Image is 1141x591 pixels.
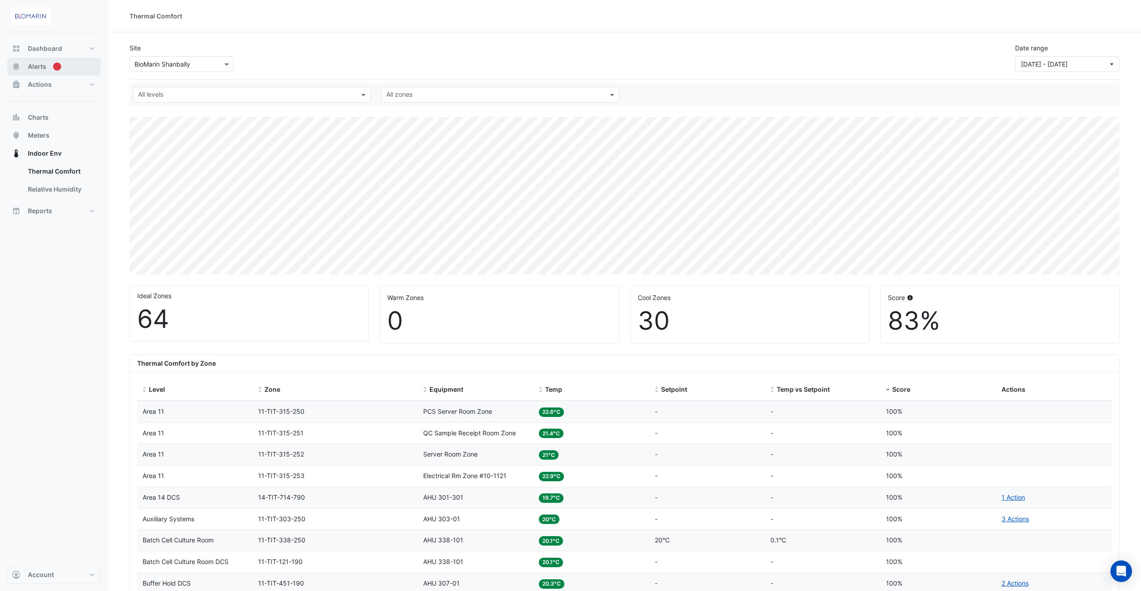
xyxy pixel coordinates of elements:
a: 1 Action [1002,493,1025,501]
span: Meters [28,131,49,140]
button: [DATE] - [DATE] [1015,56,1119,72]
app-icon: Reports [12,206,21,215]
div: All levels [137,90,163,101]
span: 20.1°C [539,558,563,567]
span: 100% [886,450,902,458]
span: Actions [28,80,52,89]
span: 100% [886,558,902,565]
button: Actions [7,76,101,94]
app-icon: Charts [12,113,21,122]
span: Area 14 DCS [143,493,180,501]
span: Actions [1002,385,1025,393]
label: Site [130,43,141,53]
span: 100% [886,515,902,523]
span: 11-TIT-315-251 [258,429,304,437]
div: 30 [638,306,862,336]
span: 100% [886,407,902,415]
span: 22.9°C [539,472,564,481]
span: - [655,493,658,501]
span: Auxiliary Systems [143,515,194,523]
span: Equipment [430,385,463,393]
span: Electrical Rm Zone #10-1121 [423,472,506,479]
button: Account [7,566,101,584]
div: 0 [387,306,611,336]
span: 01 Feb 23 - 30 Apr 23 [1021,60,1068,68]
span: 22.6°C [539,407,564,417]
span: 100% [886,579,902,587]
span: - [655,558,658,565]
span: 21°C [539,450,559,460]
a: 3 Actions [1002,515,1029,523]
div: Thermal Comfort [130,11,182,21]
span: - [770,429,773,437]
span: Server Room Zone [423,450,478,458]
span: QC Sample Receipt Room Zone [423,429,516,437]
label: Date range [1015,43,1048,53]
span: - [655,407,658,415]
button: Indoor Env [7,144,101,162]
app-icon: Dashboard [12,44,21,53]
span: - [770,493,773,501]
button: Charts [7,108,101,126]
app-icon: Alerts [12,62,21,71]
div: Open Intercom Messenger [1110,560,1132,582]
span: Level [149,385,165,393]
button: Meters [7,126,101,144]
span: 11-TIT-121-190 [258,558,303,565]
a: 2 Actions [1002,579,1029,587]
span: Setpoint [661,385,687,393]
div: Indoor Env [7,162,101,202]
span: - [655,429,658,437]
span: 11-TIT-315-252 [258,450,304,458]
span: 11-TIT-315-250 [258,407,304,415]
span: Batch Cell Culture Room DCS [143,558,228,565]
span: Batch Cell Culture Room [143,536,214,544]
span: 11-TIT-338-250 [258,536,305,544]
div: 83% [888,306,1112,336]
span: Account [28,570,54,579]
span: 21.4°C [539,429,564,438]
div: Tooltip anchor [53,63,61,71]
span: 14-TIT-714-790 [258,493,305,501]
span: AHU 307-01 [423,579,460,587]
span: Reports [28,206,52,215]
span: 11-TIT-451-190 [258,579,304,587]
button: Dashboard [7,40,101,58]
span: Buffer Hold DCS [143,579,191,587]
span: Area 11 [143,407,164,415]
span: - [655,472,658,479]
app-icon: Actions [12,80,21,89]
div: Score [888,293,1112,302]
span: 100% [886,429,902,437]
span: Area 11 [143,450,164,458]
span: 19.7°C [539,493,564,503]
span: 20.3°C [539,579,564,589]
div: Warm Zones [387,293,611,302]
span: Score [892,385,910,393]
span: 11-TIT-303-250 [258,515,305,523]
span: - [770,515,773,523]
span: 20°C [539,515,559,524]
span: 20.1°C [539,536,563,546]
span: Zone [264,385,280,393]
span: Temp [545,385,562,393]
span: AHU 338-101 [423,536,463,544]
span: 11-TIT-315-253 [258,472,304,479]
span: PCS Server Room Zone [423,407,492,415]
button: Alerts [7,58,101,76]
span: 0.1°C [770,536,786,544]
span: Alerts [28,62,46,71]
a: Thermal Comfort [21,162,101,180]
span: Indoor Env [28,149,62,158]
span: Area 11 [143,472,164,479]
span: - [770,407,773,415]
span: - [770,558,773,565]
span: 100% [886,536,902,544]
span: - [655,450,658,458]
b: Thermal Comfort by Zone [137,359,216,367]
div: All zones [385,90,412,101]
span: Area 11 [143,429,164,437]
img: Company Logo [11,7,51,25]
span: - [655,515,658,523]
span: AHU 338-101 [423,558,463,565]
